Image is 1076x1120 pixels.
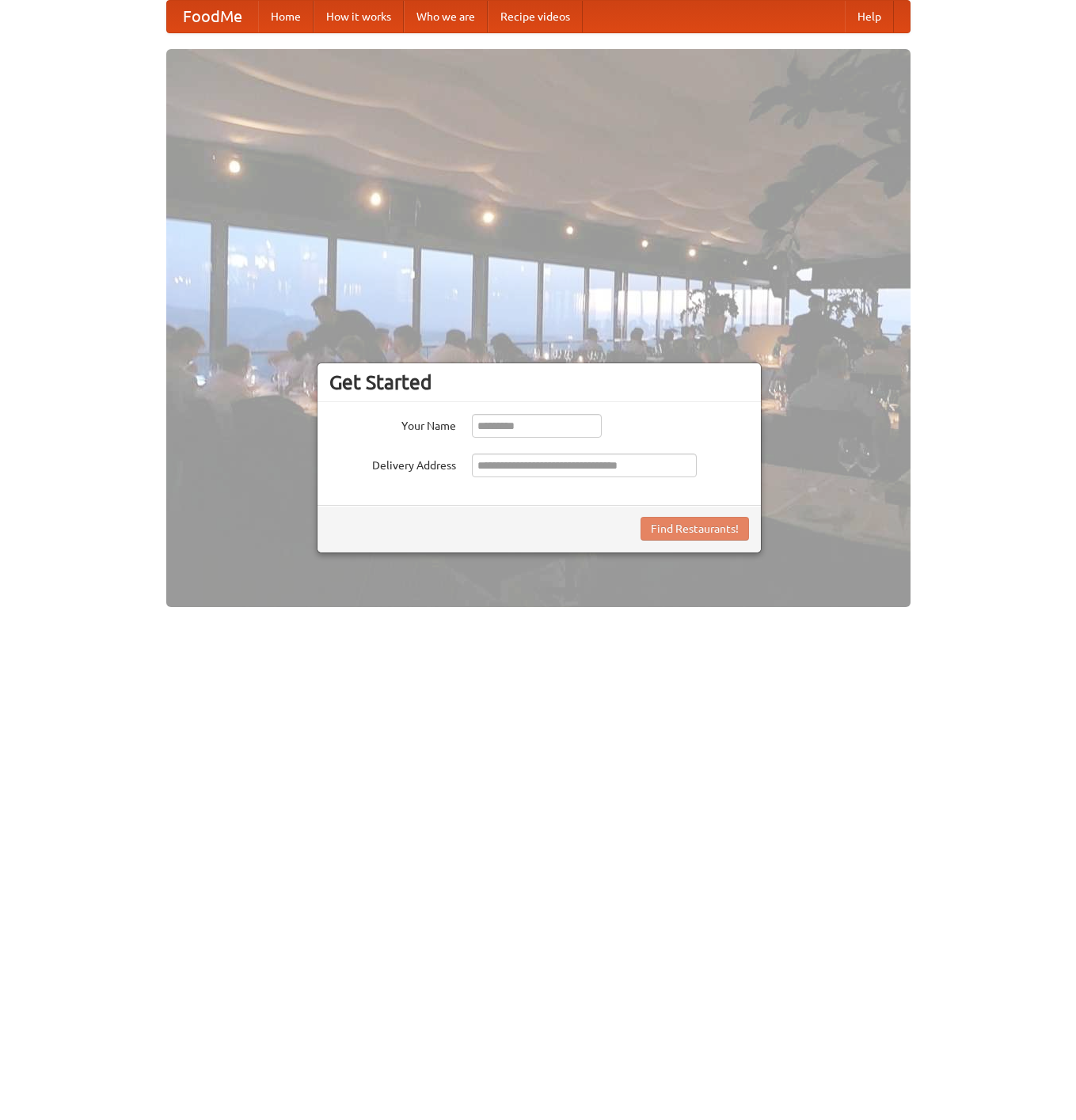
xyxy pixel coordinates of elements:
[845,1,894,32] a: Help
[329,414,456,434] label: Your Name
[488,1,583,32] a: Recipe videos
[258,1,314,32] a: Home
[167,1,258,32] a: FoodMe
[404,1,488,32] a: Who we are
[329,454,456,473] label: Delivery Address
[641,517,749,541] button: Find Restaurants!
[329,370,749,394] h3: Get Started
[314,1,404,32] a: How it works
